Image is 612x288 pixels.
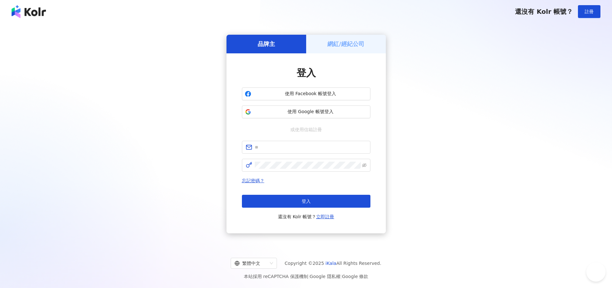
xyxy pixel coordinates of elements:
[242,105,370,118] button: 使用 Google 帳號登入
[308,274,310,279] span: |
[242,178,264,183] a: 忘記密碼？
[515,8,573,15] span: 還沒有 Kolr 帳號？
[316,214,334,219] a: 立即註冊
[242,87,370,100] button: 使用 Facebook 帳號登入
[341,274,342,279] span: |
[278,213,334,221] span: 還沒有 Kolr 帳號？
[258,40,275,48] h5: 品牌主
[286,126,326,133] span: 或使用信箱註冊
[297,67,316,78] span: 登入
[310,274,341,279] a: Google 隱私權
[235,258,267,268] div: 繁體中文
[254,91,368,97] span: 使用 Facebook 帳號登入
[12,5,46,18] img: logo
[327,40,364,48] h5: 網紅/經紀公司
[342,274,368,279] a: Google 條款
[302,199,311,204] span: 登入
[285,259,381,267] span: Copyright © 2025 All Rights Reserved.
[242,195,370,208] button: 登入
[586,268,606,287] iframe: Toggle Customer Support
[244,273,368,280] span: 本站採用 reCAPTCHA 保護機制
[325,261,336,266] a: iKala
[585,9,594,14] span: 註冊
[254,109,368,115] span: 使用 Google 帳號登入
[578,5,600,18] button: 註冊
[362,163,367,167] span: eye-invisible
